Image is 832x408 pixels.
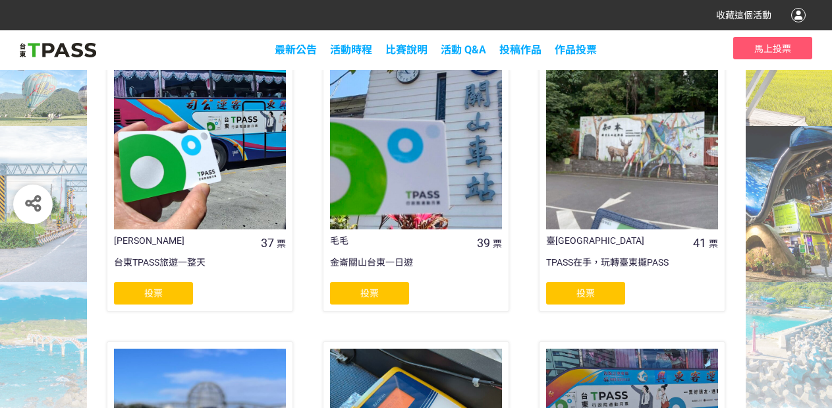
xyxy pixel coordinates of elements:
[275,44,317,56] a: 最新公告
[114,234,252,248] div: [PERSON_NAME]
[114,256,286,282] div: 台東TPASS旅遊一整天
[107,50,293,312] a: [PERSON_NAME]37票台東TPASS旅遊一整天投票
[733,37,812,59] button: 馬上投票
[555,44,597,56] span: 作品投票
[546,234,684,248] div: 臺[GEOGRAPHIC_DATA]
[20,40,96,60] img: 2025創意影音/圖文徵件比賽「用TPASS玩轉台東」
[539,50,725,312] a: 臺[GEOGRAPHIC_DATA]41票TPASS在手，玩轉臺東攏PASS投票
[330,44,372,56] a: 活動時程
[385,44,428,56] a: 比賽說明
[546,256,718,282] div: TPASS在手，玩轉臺東攏PASS
[499,44,541,56] span: 投稿作品
[261,236,274,250] span: 37
[754,44,791,54] span: 馬上投票
[441,44,486,56] a: 活動 Q&A
[330,234,468,248] div: 毛毛
[709,239,718,249] span: 票
[144,288,163,299] span: 投票
[330,256,502,282] div: 金崙關山台東一日遊
[493,239,502,249] span: 票
[277,239,286,249] span: 票
[477,236,490,250] span: 39
[693,236,706,250] span: 41
[323,50,509,312] a: 毛毛39票金崙關山台東一日遊投票
[716,10,771,20] span: 收藏這個活動
[360,288,379,299] span: 投票
[576,288,595,299] span: 投票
